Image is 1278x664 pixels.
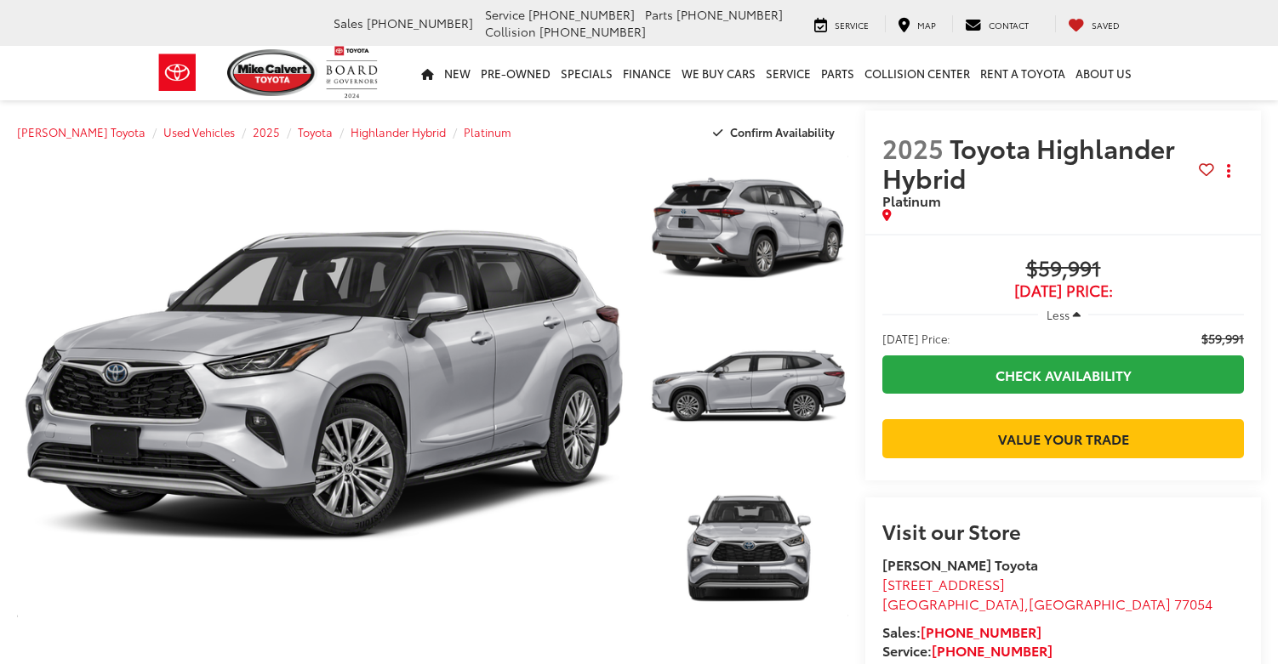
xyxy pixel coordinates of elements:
[882,640,1053,660] strong: Service:
[921,621,1041,641] a: [PHONE_NUMBER]
[1055,15,1133,32] a: My Saved Vehicles
[802,15,881,32] a: Service
[882,593,1024,613] span: [GEOGRAPHIC_DATA]
[882,621,1041,641] strong: Sales:
[528,6,635,23] span: [PHONE_NUMBER]
[1092,19,1120,31] span: Saved
[975,46,1070,100] a: Rent a Toyota
[1047,307,1070,322] span: Less
[761,46,816,100] a: Service
[704,117,849,147] button: Confirm Availability
[952,15,1041,32] a: Contact
[1070,46,1137,100] a: About Us
[885,15,949,32] a: Map
[298,124,333,139] a: Toyota
[645,6,673,23] span: Parts
[882,574,1005,593] span: [STREET_ADDRESS]
[882,330,950,347] span: [DATE] Price:
[649,311,848,460] a: Expand Photo 2
[917,19,936,31] span: Map
[163,124,235,139] a: Used Vehicles
[676,6,783,23] span: [PHONE_NUMBER]
[334,14,363,31] span: Sales
[882,282,1244,299] span: [DATE] Price:
[649,469,848,618] a: Expand Photo 3
[730,124,835,139] span: Confirm Availability
[676,46,761,100] a: WE BUY CARS
[859,46,975,100] a: Collision Center
[816,46,859,100] a: Parts
[17,124,145,139] a: [PERSON_NAME] Toyota
[1201,330,1244,347] span: $59,991
[485,23,536,40] span: Collision
[253,124,280,139] a: 2025
[556,46,618,100] a: Specials
[649,153,848,302] a: Expand Photo 1
[648,468,850,620] img: 2025 Toyota Highlander Hybrid Platinum
[882,554,1038,574] strong: [PERSON_NAME] Toyota
[145,45,209,100] img: Toyota
[1227,164,1230,178] span: dropdown dots
[882,355,1244,394] a: Check Availability
[989,19,1029,31] span: Contact
[367,14,473,31] span: [PHONE_NUMBER]
[1174,593,1212,613] span: 77054
[882,419,1244,457] a: Value Your Trade
[1214,156,1244,186] button: Actions
[648,151,850,304] img: 2025 Toyota Highlander Hybrid Platinum
[882,574,1212,613] a: [STREET_ADDRESS] [GEOGRAPHIC_DATA],[GEOGRAPHIC_DATA] 77054
[882,129,944,166] span: 2025
[351,124,446,139] a: Highlander Hybrid
[882,129,1175,196] span: Toyota Highlander Hybrid
[882,519,1244,542] h2: Visit our Store
[882,190,941,210] span: Platinum
[539,23,646,40] span: [PHONE_NUMBER]
[227,49,317,96] img: Mike Calvert Toyota
[932,640,1053,660] a: [PHONE_NUMBER]
[882,593,1212,613] span: ,
[485,6,525,23] span: Service
[835,19,869,31] span: Service
[439,46,476,100] a: New
[464,124,511,139] a: Platinum
[17,153,630,619] a: Expand Photo 0
[416,46,439,100] a: Home
[476,46,556,100] a: Pre-Owned
[1038,299,1089,330] button: Less
[882,257,1244,282] span: $59,991
[648,309,850,462] img: 2025 Toyota Highlander Hybrid Platinum
[1029,593,1171,613] span: [GEOGRAPHIC_DATA]
[618,46,676,100] a: Finance
[11,151,637,621] img: 2025 Toyota Highlander Hybrid Platinum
